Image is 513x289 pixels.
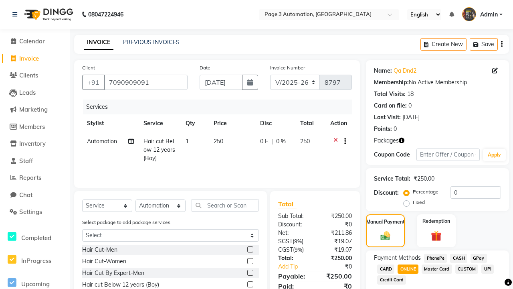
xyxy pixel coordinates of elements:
div: ₹19.07 [315,246,358,254]
span: 1 [186,138,189,145]
span: CARD [377,265,394,274]
a: Inventory [2,139,68,149]
a: Invoice [2,54,68,63]
div: Hair Cut-Women [82,257,126,266]
img: logo [20,3,75,26]
span: UPI [481,265,494,274]
span: Reports [19,174,41,181]
th: Service [139,114,181,132]
div: Total: [272,254,315,263]
div: ( ) [272,237,315,246]
input: Search or Scan [192,199,259,212]
span: Payment Methods [374,254,421,262]
a: Qa Dnd2 [394,67,416,75]
span: InProgress [21,257,51,265]
div: Hair Cut-Men [82,246,117,254]
div: Name: [374,67,392,75]
span: GPay [471,254,487,263]
a: Clients [2,71,68,80]
button: Apply [483,149,506,161]
span: Credit Card [377,275,406,285]
div: [DATE] [402,113,420,122]
div: Discount: [272,220,315,229]
label: Invoice Number [270,64,305,71]
div: ₹0 [315,220,358,229]
span: PhonePe [424,254,447,263]
label: Select package to add package services [82,219,170,226]
a: Marketing [2,105,68,114]
div: Last Visit: [374,113,401,122]
b: 08047224946 [88,3,123,26]
a: Staff [2,157,68,166]
span: 0 % [276,137,286,146]
div: No Active Membership [374,78,501,87]
th: Price [209,114,255,132]
a: Add Tip [272,263,322,271]
span: Hair cut Below 12 years (Boy) [143,138,175,162]
a: Reports [2,173,68,183]
a: Chat [2,191,68,200]
div: Services [83,100,358,114]
a: PREVIOUS INVOICES [123,39,180,46]
span: Clients [19,71,38,79]
div: Sub Total: [272,212,315,220]
label: Manual Payment [366,218,405,226]
th: Disc [255,114,295,132]
th: Stylist [82,114,139,132]
span: Upcoming [21,280,50,288]
span: Staff [19,157,33,165]
span: Marketing [19,106,48,113]
div: Membership: [374,78,409,87]
img: _gift.svg [428,230,444,242]
button: Save [470,38,498,51]
span: Members [19,123,45,130]
span: Leads [19,89,36,96]
span: Completed [21,234,51,242]
div: Hair cut Below 12 years (Boy) [82,281,159,289]
div: Service Total: [374,175,410,183]
div: 18 [407,90,414,98]
div: ₹250.00 [315,254,358,263]
span: ONLINE [398,265,418,274]
img: _cash.svg [378,230,393,242]
span: Packages [374,136,399,145]
label: Fixed [413,199,425,206]
label: Date [200,64,210,71]
div: ₹0 [322,263,358,271]
a: Calendar [2,37,68,46]
div: Card on file: [374,102,407,110]
span: Master Card [422,265,452,274]
span: 250 [214,138,223,145]
input: Search by Name/Mobile/Email/Code [104,75,188,90]
div: Points: [374,125,392,133]
div: 0 [408,102,412,110]
span: Admin [480,10,498,19]
span: Calendar [19,37,45,45]
div: Payable: [272,271,315,281]
span: Total [278,200,297,208]
span: Chat [19,191,32,199]
a: Members [2,122,68,132]
input: Enter Offer / Coupon Code [416,149,480,161]
div: ₹250.00 [414,175,434,183]
div: ₹19.07 [315,237,358,246]
span: SGST [278,238,293,245]
button: Create New [420,38,467,51]
th: Action [325,114,352,132]
a: Leads [2,88,68,98]
div: ₹250.00 [315,271,358,281]
span: 9% [294,238,302,244]
th: Total [295,114,326,132]
div: Net: [272,229,315,237]
span: 9% [295,246,302,253]
label: Redemption [422,218,450,225]
div: 0 [394,125,397,133]
div: Coupon Code [374,151,416,159]
span: CASH [450,254,467,263]
div: Total Visits: [374,90,406,98]
span: CGST [278,246,293,253]
a: Settings [2,208,68,217]
span: 0 F [260,137,268,146]
span: 250 [300,138,310,145]
span: Automation [87,138,117,145]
